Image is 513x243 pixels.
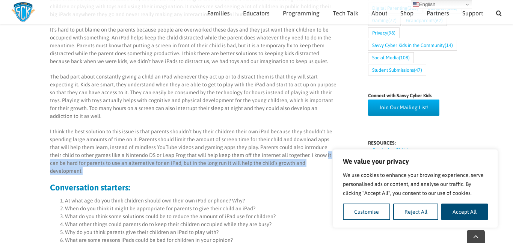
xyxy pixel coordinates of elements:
span: About [371,10,387,16]
img: Savvy Cyber Kids Logo [11,2,35,23]
h4: RESOURCES: [368,140,463,145]
span: Programming [283,10,320,16]
a: Social Media (108 items) [368,52,414,63]
span: Educators [243,10,270,16]
img: en [413,2,419,8]
button: Customise [343,204,390,220]
span: (14) [445,40,453,50]
a: Books for Children [373,147,416,153]
span: (98) [387,28,395,38]
span: Shop [400,10,413,16]
span: Families [207,10,230,16]
h4: Connect with Savvy Cyber Kids [368,93,463,98]
p: We use cookies to enhance your browsing experience, serve personalised ads or content, and analys... [343,171,488,198]
li: Why do you think parents give their children an iPad to play with? [65,228,338,236]
li: At what age do you think children should own their own iPad or phone? Why? [65,197,338,205]
span: (47) [414,65,422,75]
strong: Conversation starters: [50,183,130,192]
a: Student Submissions (47 items) [368,65,426,75]
a: Savvy Cyber Kids in the Community (14 items) [368,40,457,51]
button: Accept All [441,204,488,220]
span: Join Our Mailing List! [379,104,429,111]
li: What do you think some solutions could be to reduce the amount of iPad use for children? [65,213,338,220]
span: Partners [427,10,449,16]
span: Tech Talk [333,10,358,16]
span: (108) [399,53,410,63]
li: When do you think it might be appropriate for parents to give their child an iPad? [65,205,338,213]
button: Reject All [393,204,439,220]
a: Join Our Mailing List! [368,100,439,116]
p: I think the best solution to this issue is that parents shouldn’t buy their children their own iP... [50,128,338,175]
li: What other things could parents do to keep their children occupied while they are busy? [65,220,338,228]
p: It’s hard to put blame on the parents because people are overworked these days and they just want... [50,26,338,65]
p: The bad part about constantly giving a child an iPad whenever they act up or to distract them is ... [50,73,338,120]
p: We value your privacy [343,157,488,166]
span: Support [462,10,483,16]
a: Privacy (98 items) [368,27,400,38]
